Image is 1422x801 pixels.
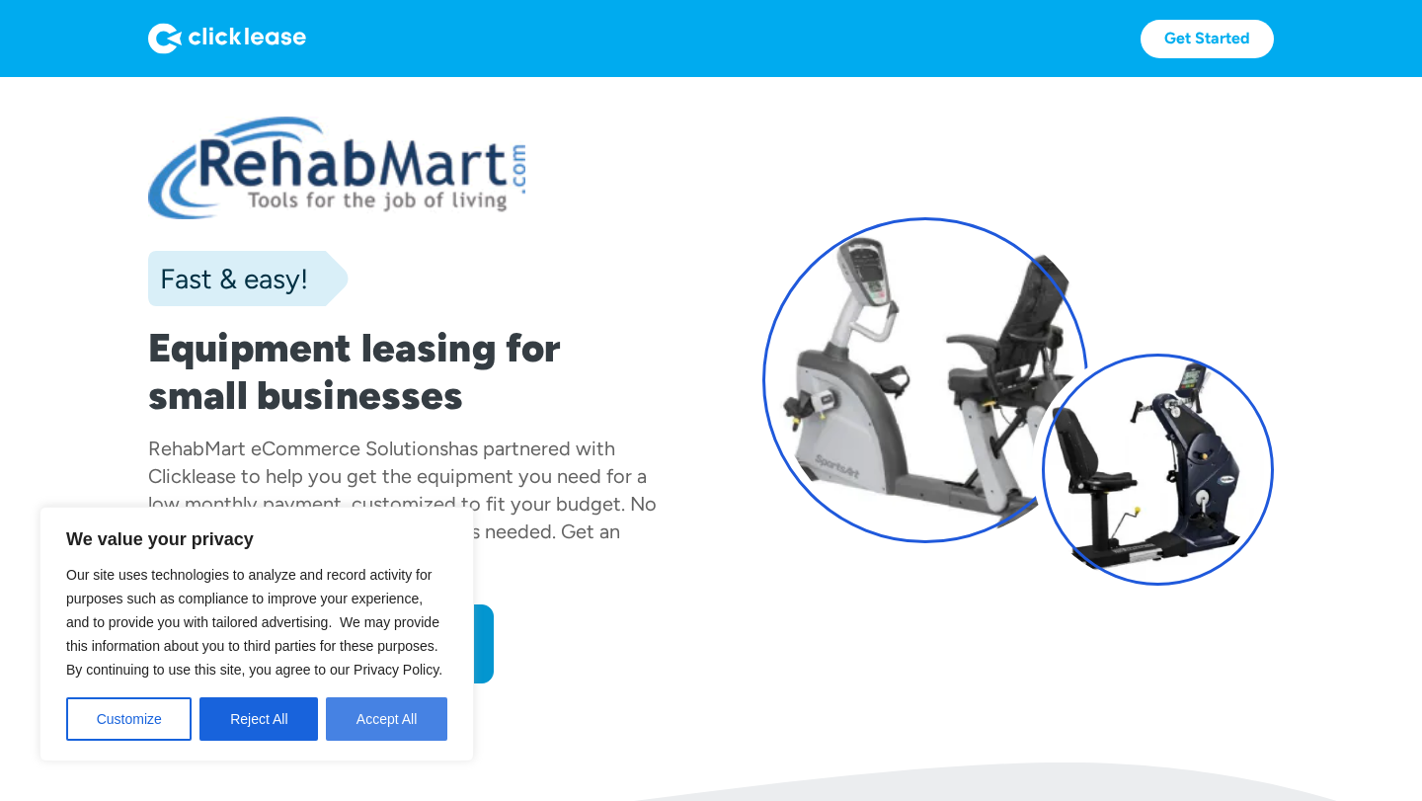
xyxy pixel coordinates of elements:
[148,259,308,298] div: Fast & easy!
[199,697,318,741] button: Reject All
[1141,20,1274,58] a: Get Started
[148,324,660,419] h1: Equipment leasing for small businesses
[326,697,447,741] button: Accept All
[39,507,474,761] div: We value your privacy
[148,437,657,571] div: has partnered with Clicklease to help you get the equipment you need for a low monthly payment, c...
[66,567,442,678] span: Our site uses technologies to analyze and record activity for purposes such as compliance to impr...
[66,527,447,551] p: We value your privacy
[66,697,192,741] button: Customize
[148,23,306,54] img: Logo
[148,437,448,460] div: RehabMart eCommerce Solutions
